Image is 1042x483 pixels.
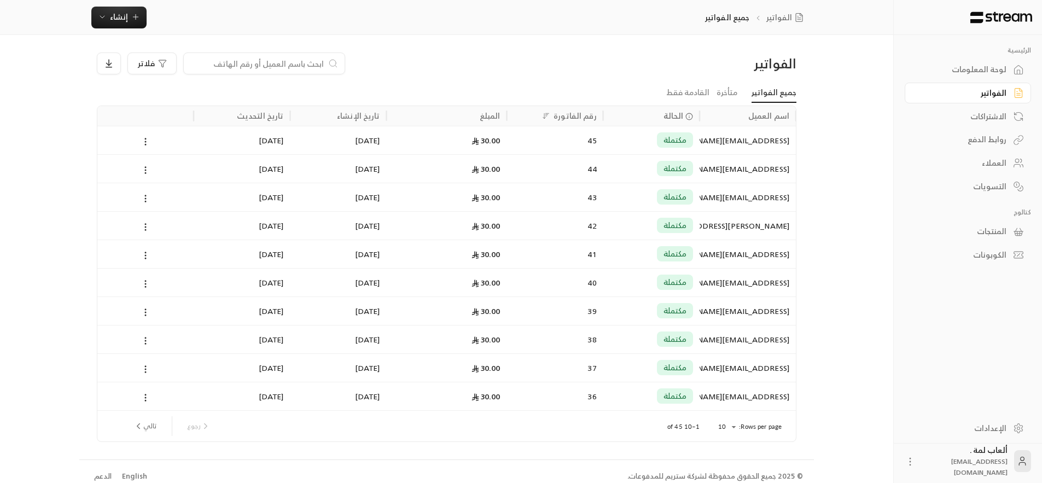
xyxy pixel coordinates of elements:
div: [DATE] [200,183,283,211]
input: ابحث باسم العميل أو رقم الهاتف [190,57,324,69]
div: 30.00 [393,269,500,296]
div: لوحة المعلومات [918,64,1006,75]
span: مكتملة [663,391,686,401]
button: إنشاء [91,7,147,28]
div: المنتجات [918,226,1006,237]
div: العملاء [918,158,1006,168]
div: [DATE] [296,354,380,382]
div: [DATE] [296,183,380,211]
div: [DATE] [200,325,283,353]
div: [EMAIL_ADDRESS][DOMAIN_NAME] [706,354,789,382]
p: 1–10 of 45 [667,422,700,431]
div: 30.00 [393,325,500,353]
span: مكتملة [663,277,686,288]
a: الإعدادات [905,417,1031,439]
div: 30.00 [393,240,500,268]
span: مكتملة [663,362,686,373]
div: 37 [514,354,597,382]
div: [EMAIL_ADDRESS][DOMAIN_NAME] [706,183,789,211]
div: الكوبونات [918,249,1006,260]
span: إنشاء [110,10,128,24]
a: متأخرة [717,83,737,102]
div: رقم الفاتورة [554,109,596,123]
div: [DATE] [200,354,283,382]
div: [DATE] [200,297,283,325]
div: التسويات [918,181,1006,192]
span: مكتملة [663,334,686,345]
button: Sort [539,109,552,123]
div: [DATE] [296,240,380,268]
div: 44 [514,155,597,183]
div: 30.00 [393,212,500,240]
div: 36 [514,382,597,410]
div: 30.00 [393,183,500,211]
span: مكتملة [663,248,686,259]
a: التسويات [905,176,1031,197]
p: الرئيسية [905,46,1031,55]
div: تاريخ الإنشاء [337,109,380,123]
div: © 2025 جميع الحقوق محفوظة لشركة ستريم للمدفوعات. [627,471,803,482]
a: القادمة فقط [666,83,709,102]
div: اسم العميل [748,109,789,123]
div: [EMAIL_ADDRESS][DOMAIN_NAME] [706,240,789,268]
div: [DATE] [296,126,380,154]
a: العملاء [905,153,1031,174]
a: المنتجات [905,221,1031,242]
span: مكتملة [663,220,686,231]
span: مكتملة [663,191,686,202]
div: الاشتراكات [918,111,1006,122]
a: لوحة المعلومات [905,59,1031,80]
div: [DATE] [200,240,283,268]
img: Logo [969,11,1033,24]
div: [DATE] [200,126,283,154]
div: 30.00 [393,354,500,382]
div: الإعدادات [918,423,1006,434]
div: [DATE] [200,155,283,183]
div: 40 [514,269,597,296]
p: Rows per page: [739,422,782,431]
div: 39 [514,297,597,325]
div: روابط الدفع [918,134,1006,145]
a: روابط الدفع [905,129,1031,150]
div: [DATE] [296,297,380,325]
div: [DATE] [200,269,283,296]
div: [EMAIL_ADDRESS][DOMAIN_NAME] [706,297,789,325]
div: [DATE] [200,212,283,240]
nav: breadcrumb [705,12,807,23]
div: [EMAIL_ADDRESS][DOMAIN_NAME] [706,269,789,296]
button: next page [129,417,161,435]
div: ألعاب لمة . [922,445,1008,478]
div: [EMAIL_ADDRESS][DOMAIN_NAME] [706,126,789,154]
div: [DATE] [296,325,380,353]
div: 10 [713,420,739,434]
a: الاشتراكات [905,106,1031,127]
button: فلاتر [127,53,177,74]
div: تاريخ التحديث [237,109,284,123]
div: [DATE] [200,382,283,410]
div: [EMAIL_ADDRESS][DOMAIN_NAME] [706,155,789,183]
div: English [122,471,147,482]
span: [EMAIL_ADDRESS][DOMAIN_NAME] [951,456,1008,478]
p: جميع الفواتير [705,12,750,23]
div: 38 [514,325,597,353]
div: 43 [514,183,597,211]
span: فلاتر [138,60,155,67]
span: مكتملة [663,135,686,146]
span: مكتملة [663,163,686,174]
div: [PERSON_NAME][EMAIL_ADDRESS][DOMAIN_NAME] [706,212,789,240]
div: 30.00 [393,155,500,183]
div: 45 [514,126,597,154]
div: [EMAIL_ADDRESS][DOMAIN_NAME] [706,382,789,410]
span: مكتملة [663,305,686,316]
div: [EMAIL_ADDRESS][DOMAIN_NAME] [706,325,789,353]
div: 30.00 [393,126,500,154]
p: كتالوج [905,208,1031,217]
div: الفواتير [630,55,796,72]
span: الحالة [663,110,684,121]
a: الفواتير [766,12,808,23]
a: الفواتير [905,83,1031,104]
div: [DATE] [296,155,380,183]
div: 30.00 [393,382,500,410]
div: الفواتير [918,88,1006,98]
div: 42 [514,212,597,240]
